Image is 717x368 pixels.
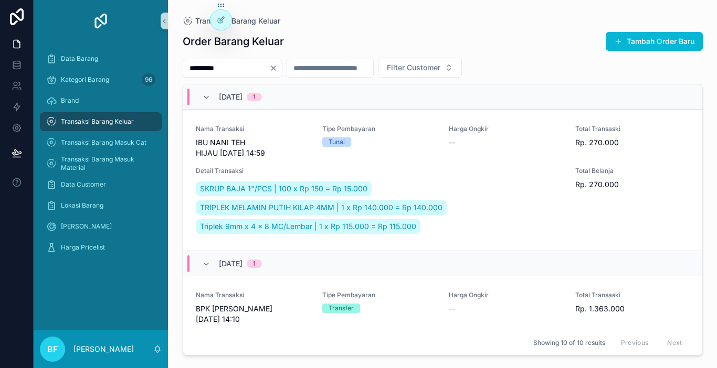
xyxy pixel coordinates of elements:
[40,175,162,194] a: Data Customer
[61,96,79,105] span: Brand
[47,343,58,355] span: BF
[183,110,702,251] a: Nama TransaksiIBU NANI TEH HIJAU [DATE] 14:59Tipe PembayaranTunaiHarga Ongkir--Total TransaskiRp....
[195,16,280,26] span: Transaksi Barang Keluar
[40,133,162,152] a: Transaksi Barang Masuk Cat
[533,339,605,347] span: Showing 10 of 10 results
[196,219,420,234] a: Triplek 9mm x 4 x 8 MC/Lembar | 1 x Rp 115.000 = Rp 115.000
[183,16,280,26] a: Transaksi Barang Keluar
[196,125,310,133] span: Nama Transaksi
[196,167,563,175] span: Detail Transaksi
[92,13,109,29] img: App logo
[329,137,345,147] div: Tunai
[61,55,98,63] span: Data Barang
[40,70,162,89] a: Kategori Barang96
[40,49,162,68] a: Data Barang
[61,180,106,189] span: Data Customer
[606,32,703,51] button: Tambah Order Baru
[200,221,416,232] span: Triplek 9mm x 4 x 8 MC/Lembar | 1 x Rp 115.000 = Rp 115.000
[40,217,162,236] a: [PERSON_NAME]
[40,112,162,131] a: Transaksi Barang Keluar
[200,202,442,213] span: TRIPLEK MELAMIN PUTIH KILAP 4MM | 1 x Rp 140.000 = Rp 140.000
[219,92,242,102] span: [DATE]
[269,64,282,72] button: Clear
[61,155,151,172] span: Transaksi Barang Masuk Material
[196,181,372,196] a: SKRUP BAJA 1"/PCS | 100 x Rp 150 = Rp 15.000
[253,93,256,101] div: 1
[196,291,310,299] span: Nama Transaksi
[61,222,112,231] span: [PERSON_NAME]
[34,42,168,270] div: scrollable content
[196,200,447,215] a: TRIPLEK MELAMIN PUTIH KILAP 4MM | 1 x Rp 140.000 = Rp 140.000
[449,125,563,133] span: Harga Ongkir
[196,137,310,158] span: IBU NANI TEH HIJAU [DATE] 14:59
[575,137,689,148] span: Rp. 270.000
[61,138,146,147] span: Transaksi Barang Masuk Cat
[449,137,455,148] span: --
[40,238,162,257] a: Harga Pricelist
[61,201,103,210] span: Lokasi Barang
[40,154,162,173] a: Transaksi Barang Masuk Material
[387,62,440,73] span: Filter Customer
[183,34,284,49] h1: Order Barang Keluar
[73,344,134,354] p: [PERSON_NAME]
[200,183,367,194] span: SKRUP BAJA 1"/PCS | 100 x Rp 150 = Rp 15.000
[378,58,462,78] button: Select Button
[575,179,689,190] span: Rp. 270.000
[40,91,162,110] a: Brand
[449,304,455,314] span: --
[40,196,162,215] a: Lokasi Barang
[575,291,689,299] span: Total Transaski
[61,75,109,84] span: Kategori Barang
[329,304,354,313] div: Transfer
[575,304,689,314] span: Rp. 1.363.000
[575,125,689,133] span: Total Transaski
[253,259,256,268] div: 1
[142,73,155,86] div: 96
[575,167,689,175] span: Total Belanja
[61,243,105,252] span: Harga Pricelist
[196,304,310,324] span: BPK [PERSON_NAME][DATE] 14:10
[219,258,242,269] span: [DATE]
[322,125,436,133] span: Tipe Pembayaran
[61,117,134,126] span: Transaksi Barang Keluar
[449,291,563,299] span: Harga Ongkir
[322,291,436,299] span: Tipe Pembayaran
